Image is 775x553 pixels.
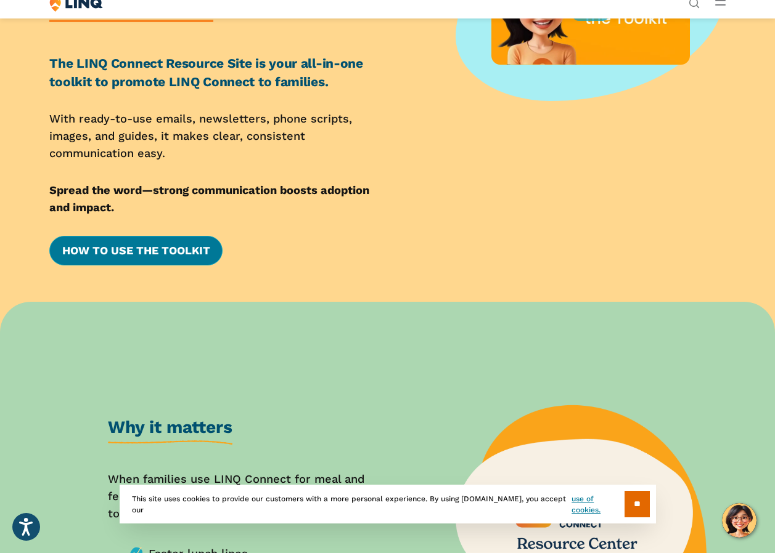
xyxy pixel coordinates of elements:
a: use of cookies. [572,493,624,515]
strong: The LINQ Connect Resource Site is your all-in-one toolkit to promote LINQ Connect to families. [49,55,363,89]
div: This site uses cookies to provide our customers with a more personal experience. By using [DOMAIN... [120,485,656,523]
a: How to Use the Toolkit [49,236,222,265]
strong: Spread the word—strong communication boosts adoption and impact. [49,184,369,214]
p: When families use LINQ Connect for meal and fee payments, menus, and reminders, it leads to: [108,470,378,522]
strong: Why it matters [108,417,232,437]
button: Hello, have a question? Let’s chat. [722,503,757,538]
p: With ready-to-use emails, newsletters, phone scripts, images, and guides, it makes clear, consist... [49,110,377,162]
